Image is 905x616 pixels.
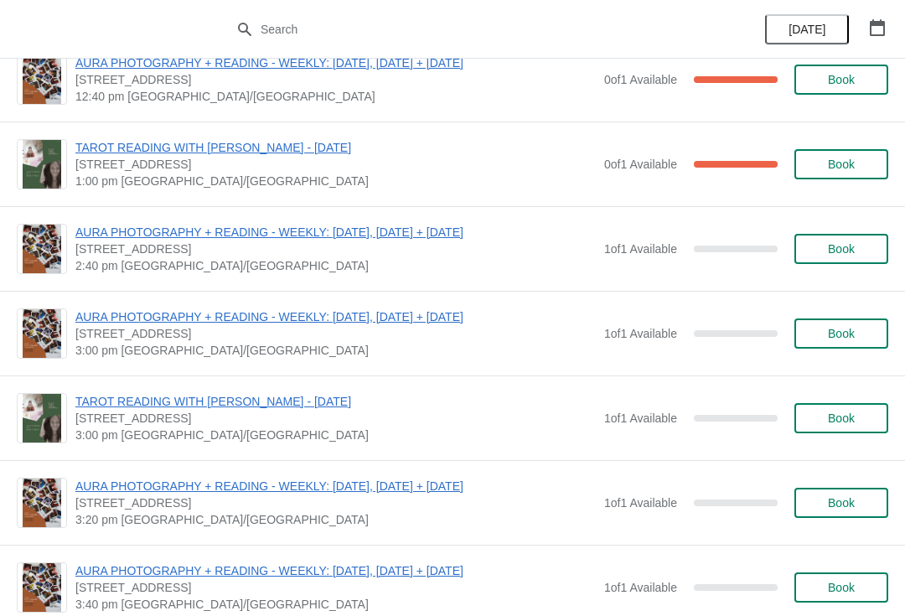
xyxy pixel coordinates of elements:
[23,479,61,527] img: AURA PHOTOGRAPHY + READING - WEEKLY: FRIDAY, SATURDAY + SUNDAY | 74 Broadway Market, London, UK |...
[604,158,677,171] span: 0 of 1 Available
[765,14,849,44] button: [DATE]
[75,173,596,189] span: 1:00 pm [GEOGRAPHIC_DATA]/[GEOGRAPHIC_DATA]
[23,394,61,443] img: TAROT READING WITH MARY - 7TH SEPTEMBER | 74 Broadway Market, London, UK | 3:00 pm Europe/London
[828,327,855,340] span: Book
[828,496,855,510] span: Book
[789,23,825,36] span: [DATE]
[75,478,596,494] span: AURA PHOTOGRAPHY + READING - WEEKLY: [DATE], [DATE] + [DATE]
[604,412,677,425] span: 1 of 1 Available
[75,156,596,173] span: [STREET_ADDRESS]
[75,562,596,579] span: AURA PHOTOGRAPHY + READING - WEEKLY: [DATE], [DATE] + [DATE]
[794,318,888,349] button: Book
[23,55,61,104] img: AURA PHOTOGRAPHY + READING - WEEKLY: FRIDAY, SATURDAY + SUNDAY | 74 Broadway Market, London, UK |...
[604,581,677,594] span: 1 of 1 Available
[75,241,596,257] span: [STREET_ADDRESS]
[828,412,855,425] span: Book
[828,73,855,86] span: Book
[75,427,596,443] span: 3:00 pm [GEOGRAPHIC_DATA]/[GEOGRAPHIC_DATA]
[75,224,596,241] span: AURA PHOTOGRAPHY + READING - WEEKLY: [DATE], [DATE] + [DATE]
[794,488,888,518] button: Book
[23,309,61,358] img: AURA PHOTOGRAPHY + READING - WEEKLY: FRIDAY, SATURDAY + SUNDAY | 74 Broadway Market, London, UK |...
[75,410,596,427] span: [STREET_ADDRESS]
[828,242,855,256] span: Book
[828,158,855,171] span: Book
[794,572,888,603] button: Book
[794,403,888,433] button: Book
[794,234,888,264] button: Book
[75,71,596,88] span: [STREET_ADDRESS]
[604,73,677,86] span: 0 of 1 Available
[23,225,61,273] img: AURA PHOTOGRAPHY + READING - WEEKLY: FRIDAY, SATURDAY + SUNDAY | 74 Broadway Market, London, UK |...
[260,14,679,44] input: Search
[75,54,596,71] span: AURA PHOTOGRAPHY + READING - WEEKLY: [DATE], [DATE] + [DATE]
[75,342,596,359] span: 3:00 pm [GEOGRAPHIC_DATA]/[GEOGRAPHIC_DATA]
[75,88,596,105] span: 12:40 pm [GEOGRAPHIC_DATA]/[GEOGRAPHIC_DATA]
[794,65,888,95] button: Book
[75,596,596,613] span: 3:40 pm [GEOGRAPHIC_DATA]/[GEOGRAPHIC_DATA]
[604,327,677,340] span: 1 of 1 Available
[75,308,596,325] span: AURA PHOTOGRAPHY + READING - WEEKLY: [DATE], [DATE] + [DATE]
[75,139,596,156] span: TAROT READING WITH [PERSON_NAME] - [DATE]
[604,242,677,256] span: 1 of 1 Available
[75,579,596,596] span: [STREET_ADDRESS]
[794,149,888,179] button: Book
[75,257,596,274] span: 2:40 pm [GEOGRAPHIC_DATA]/[GEOGRAPHIC_DATA]
[828,581,855,594] span: Book
[75,393,596,410] span: TAROT READING WITH [PERSON_NAME] - [DATE]
[75,325,596,342] span: [STREET_ADDRESS]
[23,563,61,612] img: AURA PHOTOGRAPHY + READING - WEEKLY: FRIDAY, SATURDAY + SUNDAY | 74 Broadway Market, London, UK |...
[23,140,61,189] img: TAROT READING WITH MARY - 7TH SEPTEMBER | 74 Broadway Market, London, UK | 1:00 pm Europe/London
[75,511,596,528] span: 3:20 pm [GEOGRAPHIC_DATA]/[GEOGRAPHIC_DATA]
[604,496,677,510] span: 1 of 1 Available
[75,494,596,511] span: [STREET_ADDRESS]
